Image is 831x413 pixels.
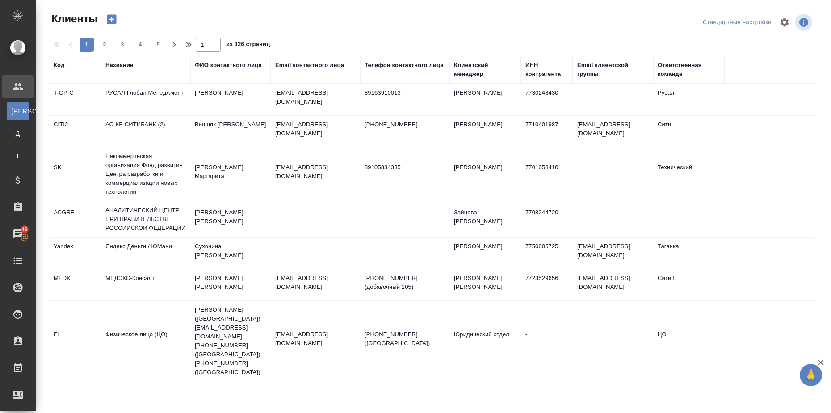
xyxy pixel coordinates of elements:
td: Таганка [653,238,725,269]
td: [PERSON_NAME] Маргарита [190,159,271,190]
td: [PERSON_NAME] ([GEOGRAPHIC_DATA]) [EMAIL_ADDRESS][DOMAIN_NAME] [PHONE_NUMBER] ([GEOGRAPHIC_DATA])... [190,301,271,381]
td: [EMAIL_ADDRESS][DOMAIN_NAME] [573,238,653,269]
span: Д [11,129,25,138]
a: Д [7,125,29,142]
button: 4 [133,38,147,52]
td: 7750005725 [521,238,573,269]
td: 7710401987 [521,116,573,147]
a: [PERSON_NAME] [7,102,29,120]
td: Русал [653,84,725,115]
td: МЕДЭКС-Консалт [101,269,190,300]
span: Настроить таблицу [774,12,795,33]
a: 49 [2,223,34,245]
td: ACGRF [49,204,101,235]
button: 🙏 [800,364,822,386]
p: 89105834335 [365,163,445,172]
span: Клиенты [49,12,97,26]
td: 7701058410 [521,159,573,190]
button: Создать [101,12,122,27]
td: [PERSON_NAME] [449,84,521,115]
div: split button [701,16,774,29]
td: Зайцева [PERSON_NAME] [449,204,521,235]
button: 2 [97,38,112,52]
button: 3 [115,38,130,52]
td: Сити [653,116,725,147]
td: [EMAIL_ADDRESS][DOMAIN_NAME] [573,269,653,300]
td: [PERSON_NAME] [190,84,271,115]
span: [PERSON_NAME] [11,107,25,116]
td: Сити3 [653,269,725,300]
td: ЦО [653,325,725,357]
td: 7708244720 [521,204,573,235]
p: [PHONE_NUMBER] ([GEOGRAPHIC_DATA]) [365,330,445,348]
td: Физическое лицо (ЦО) [101,325,190,357]
td: [PERSON_NAME] [449,159,521,190]
a: Т [7,147,29,165]
td: Юридический отдел [449,325,521,357]
span: 4 [133,40,147,49]
td: Технический [653,159,725,190]
td: [EMAIL_ADDRESS][DOMAIN_NAME] [573,116,653,147]
div: Название [105,61,133,70]
p: [EMAIL_ADDRESS][DOMAIN_NAME] [275,274,356,292]
div: Клиентский менеджер [454,61,516,79]
td: АО КБ СИТИБАНК (2) [101,116,190,147]
span: Посмотреть информацию [795,14,814,31]
td: РУСАЛ Глобал Менеджмент [101,84,190,115]
span: 5 [151,40,165,49]
td: [PERSON_NAME] [449,116,521,147]
div: Телефон контактного лица [365,61,444,70]
p: 89163910013 [365,88,445,97]
p: [EMAIL_ADDRESS][DOMAIN_NAME] [275,330,356,348]
td: 7730248430 [521,84,573,115]
td: Яндекс Деньги / ЮМани [101,238,190,269]
td: CITI2 [49,116,101,147]
div: ФИО контактного лица [195,61,262,70]
span: 🙏 [803,366,818,384]
div: Код [54,61,64,70]
p: [EMAIL_ADDRESS][DOMAIN_NAME] [275,163,356,181]
span: 49 [16,225,33,234]
td: Вишняк [PERSON_NAME] [190,116,271,147]
td: MEDK [49,269,101,300]
span: 3 [115,40,130,49]
button: 5 [151,38,165,52]
td: [PERSON_NAME] [PERSON_NAME] [190,269,271,300]
p: [EMAIL_ADDRESS][DOMAIN_NAME] [275,120,356,138]
td: Некоммерческая организация Фонд развития Центра разработки и коммерциализации новых технологий [101,147,190,201]
td: Yandex [49,238,101,269]
div: ИНН контрагента [525,61,568,79]
td: Сухонина [PERSON_NAME] [190,238,271,269]
div: Email контактного лица [275,61,344,70]
td: [PERSON_NAME] [449,238,521,269]
span: из 326 страниц [226,39,270,52]
td: [PERSON_NAME] [PERSON_NAME] [449,269,521,300]
td: SK [49,159,101,190]
td: FL [49,325,101,357]
span: Т [11,151,25,160]
div: Ответственная команда [658,61,720,79]
p: [PHONE_NUMBER] (добавочный 105) [365,274,445,292]
p: [PHONE_NUMBER] [365,120,445,129]
td: 7723529656 [521,269,573,300]
td: T-OP-C [49,84,101,115]
div: Email клиентской группы [577,61,649,79]
span: 2 [97,40,112,49]
td: - [521,325,573,357]
td: АНАЛИТИЧЕСКИЙ ЦЕНТР ПРИ ПРАВИТЕЛЬСТВЕ РОССИЙСКОЙ ФЕДЕРАЦИИ [101,201,190,237]
p: [EMAIL_ADDRESS][DOMAIN_NAME] [275,88,356,106]
td: [PERSON_NAME] [PERSON_NAME] [190,204,271,235]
